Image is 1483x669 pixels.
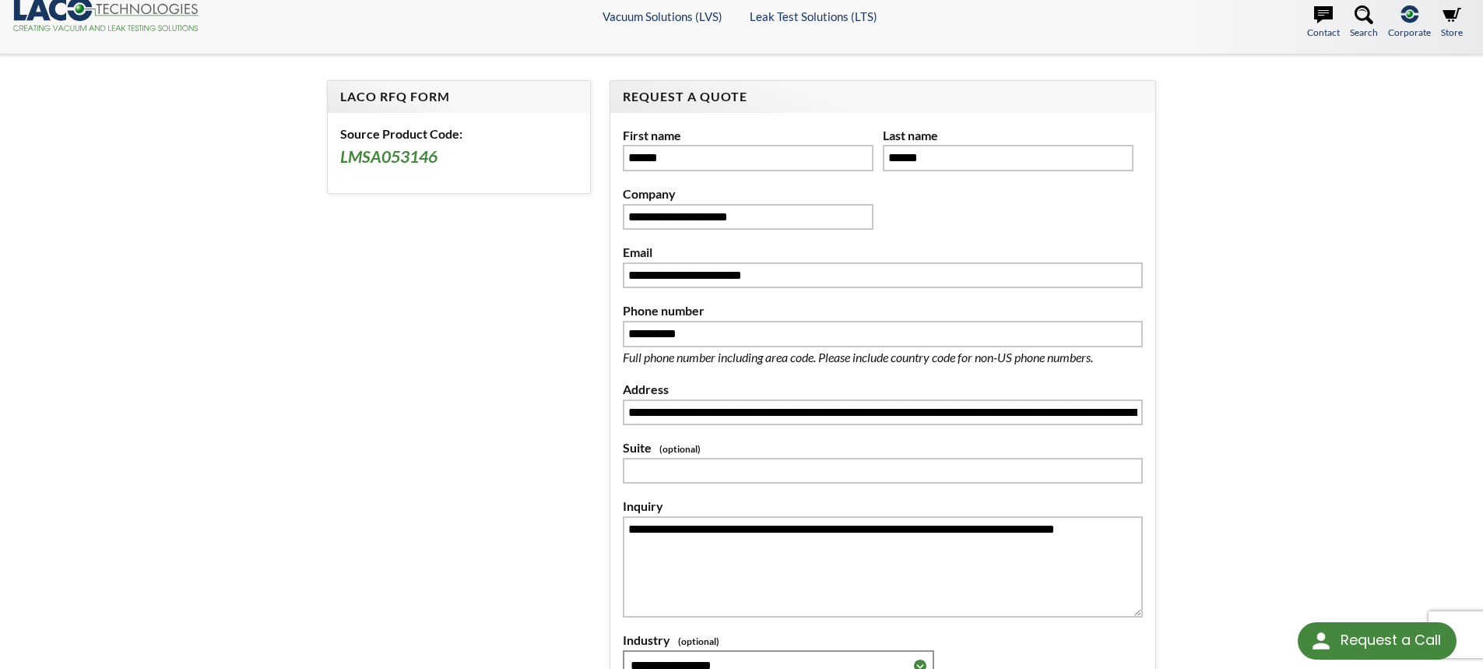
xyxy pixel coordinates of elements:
a: Store [1441,5,1463,40]
label: Inquiry [623,496,1143,516]
h3: LMSA053146 [340,146,578,168]
label: Address [623,379,1143,400]
a: Vacuum Solutions (LVS) [603,9,722,23]
a: Contact [1307,5,1340,40]
img: round button [1309,629,1334,653]
p: Full phone number including area code. Please include country code for non-US phone numbers. [623,347,1143,368]
label: Suite [623,438,1143,458]
label: Phone number [623,301,1143,321]
h4: LACO RFQ Form [340,89,578,105]
label: Company [623,184,873,204]
h4: Request A Quote [623,89,1143,105]
label: Industry [623,630,1143,650]
label: Last name [883,125,1133,146]
label: First name [623,125,873,146]
a: Leak Test Solutions (LTS) [750,9,877,23]
div: Request a Call [1341,622,1441,658]
div: Request a Call [1298,622,1457,660]
label: Email [623,242,1143,262]
b: Source Product Code: [340,126,462,141]
a: Search [1350,5,1378,40]
span: Corporate [1388,25,1431,40]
